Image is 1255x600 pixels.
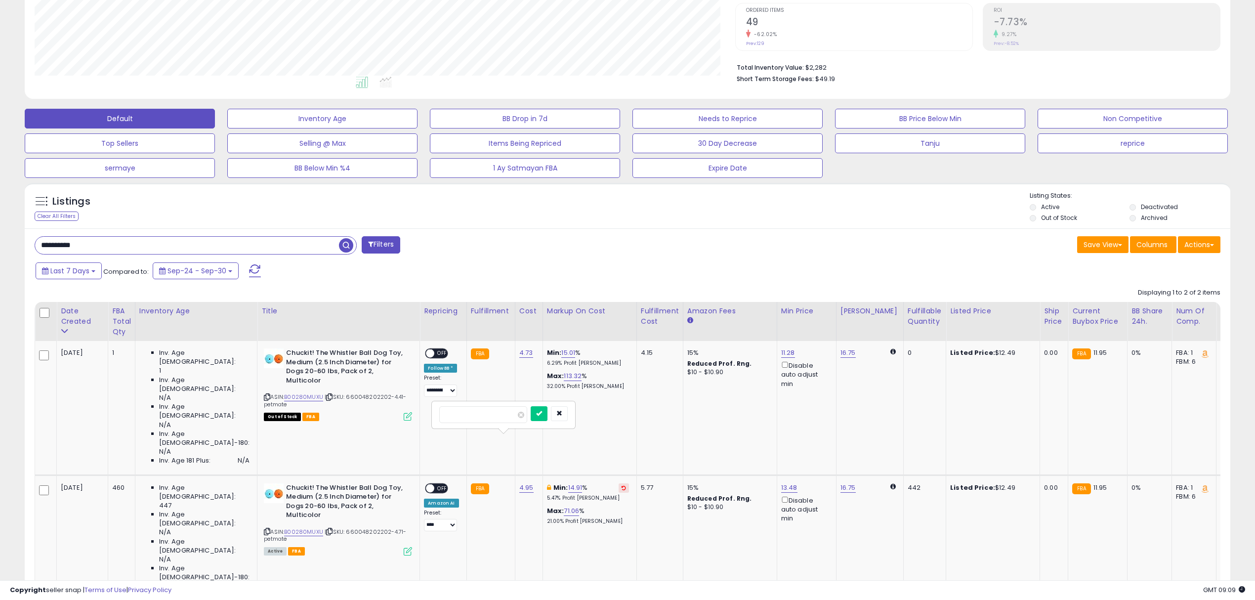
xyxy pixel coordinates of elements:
[36,262,102,279] button: Last 7 Days
[424,499,459,508] div: Amazon AI
[424,306,462,316] div: Repricing
[547,348,629,367] div: %
[835,109,1025,129] button: BB Price Below Min
[1041,214,1077,222] label: Out of Stock
[641,483,675,492] div: 5.77
[61,306,104,327] div: Date Created
[10,586,171,595] div: seller snap | |
[950,348,1032,357] div: $12.49
[687,483,769,492] div: 15%
[424,364,457,373] div: Follow BB *
[835,133,1025,153] button: Tanju
[553,483,568,492] b: Min:
[781,348,795,358] a: 11.28
[547,518,629,525] p: 21.00% Profit [PERSON_NAME]
[547,372,629,390] div: %
[424,510,459,532] div: Preset:
[1038,133,1228,153] button: reprice
[302,413,319,421] span: FBA
[1131,348,1164,357] div: 0%
[434,349,450,358] span: OFF
[561,348,575,358] a: 15.01
[547,495,629,502] p: 5.47% Profit [PERSON_NAME]
[261,306,416,316] div: Title
[687,503,769,512] div: $10 - $10.90
[890,483,896,490] i: Calculated using Dynamic Max Price.
[1178,236,1220,253] button: Actions
[264,547,287,556] span: All listings currently available for purchase on Amazon
[547,483,629,502] div: %
[159,366,161,375] span: 1
[471,306,511,316] div: Fulfillment
[547,506,564,515] b: Max:
[1130,236,1176,253] button: Columns
[840,306,899,316] div: [PERSON_NAME]
[430,133,620,153] button: Items Being Repriced
[687,359,752,368] b: Reduced Prof. Rng.
[547,348,562,357] b: Min:
[167,266,226,276] span: Sep-24 - Sep-30
[227,158,418,178] button: BB Below Min %4
[61,483,100,492] div: [DATE]
[159,555,171,564] span: N/A
[564,371,582,381] a: 113.32
[238,456,250,465] span: N/A
[430,158,620,178] button: 1 Ay Satmayan FBA
[687,316,693,325] small: Amazon Fees.
[632,109,823,129] button: Needs to Reprice
[994,41,1019,46] small: Prev: -8.52%
[950,348,995,357] b: Listed Price:
[781,306,832,316] div: Min Price
[687,494,752,503] b: Reduced Prof. Rng.
[286,348,406,387] b: Chuckit! The Whistler Ball Dog Toy, Medium (2.5 Inch Diameter) for Dogs 20-60 lbs, Pack of 2, Mul...
[815,74,835,84] span: $49.19
[994,16,1220,30] h2: -7.73%
[1072,483,1090,494] small: FBA
[264,413,301,421] span: All listings that are currently out of stock and unavailable for purchase on Amazon
[950,306,1036,316] div: Listed Price
[950,483,995,492] b: Listed Price:
[25,109,215,129] button: Default
[737,61,1213,73] li: $2,282
[781,495,829,523] div: Disable auto adjust min
[35,212,79,221] div: Clear All Filters
[1141,203,1178,211] label: Deactivated
[112,483,127,492] div: 460
[547,360,629,367] p: 6.29% Profit [PERSON_NAME]
[781,483,797,493] a: 13.48
[112,306,131,337] div: FBA Total Qty
[547,507,629,525] div: %
[1176,492,1209,501] div: FBM: 6
[908,348,938,357] div: 0
[103,267,149,276] span: Compared to:
[1138,288,1220,298] div: Displaying 1 to 2 of 2 items
[61,348,100,357] div: [DATE]
[622,485,626,490] i: Revert to store-level Min Markup
[908,306,942,327] div: Fulfillable Quantity
[1203,585,1245,595] span: 2025-10-8 09:09 GMT
[430,109,620,129] button: BB Drop in 7d
[568,483,583,493] a: 14.91
[1072,306,1123,327] div: Current Buybox Price
[687,306,773,316] div: Amazon Fees
[471,348,489,359] small: FBA
[1141,214,1168,222] label: Archived
[519,306,539,316] div: Cost
[264,483,412,555] div: ASIN:
[159,528,171,537] span: N/A
[159,376,250,393] span: Inv. Age [DEMOGRAPHIC_DATA]:
[1044,348,1060,357] div: 0.00
[746,16,972,30] h2: 49
[547,306,632,316] div: Markup on Cost
[1077,236,1129,253] button: Save View
[424,375,459,397] div: Preset:
[159,510,250,528] span: Inv. Age [DEMOGRAPHIC_DATA]:
[159,393,171,402] span: N/A
[1176,357,1209,366] div: FBM: 6
[519,348,533,358] a: 4.73
[159,429,250,447] span: Inv. Age [DEMOGRAPHIC_DATA]-180:
[994,8,1220,13] span: ROI
[1131,306,1168,327] div: BB Share 24h.
[1041,203,1059,211] label: Active
[746,41,764,46] small: Prev: 129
